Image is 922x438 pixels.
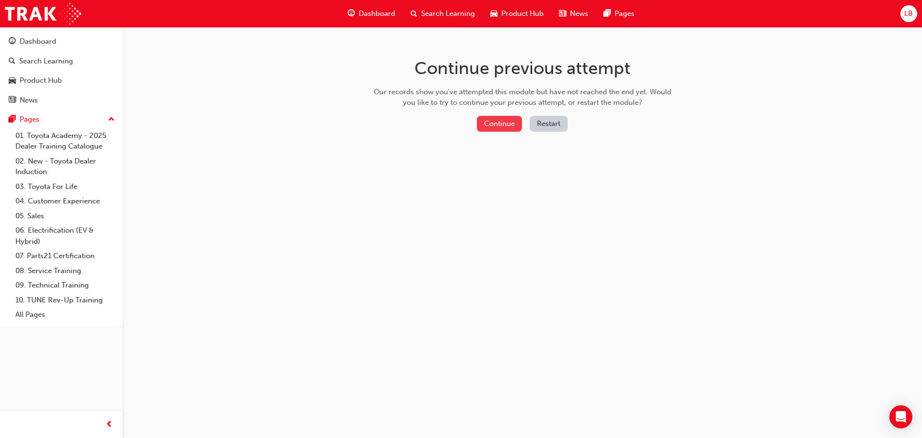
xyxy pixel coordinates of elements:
span: pages-icon [604,8,611,20]
span: guage-icon [348,8,355,20]
a: 04. Customer Experience [12,194,119,209]
span: Product Hub [501,8,544,19]
a: car-iconProduct Hub [483,4,551,24]
button: LB [900,5,917,22]
a: 08. Service Training [12,263,119,278]
a: News [4,91,119,109]
button: Continue [477,116,522,132]
a: All Pages [12,307,119,322]
span: car-icon [490,8,497,20]
span: pages-icon [9,115,16,124]
div: Search Learning [19,56,73,67]
a: Product Hub [4,72,119,89]
img: Trak [5,3,81,25]
span: Pages [615,8,634,19]
span: guage-icon [9,38,16,46]
span: news-icon [9,96,16,105]
div: Product Hub [20,75,62,86]
div: News [20,95,38,106]
button: Pages [4,111,119,128]
div: Open Intercom Messenger [889,405,912,428]
a: 02. New - Toyota Dealer Induction [12,154,119,179]
a: 10. TUNE Rev-Up Training [12,293,119,308]
button: Restart [530,116,568,132]
div: Dashboard [20,36,56,47]
a: 01. Toyota Academy - 2025 Dealer Training Catalogue [12,128,119,154]
a: pages-iconPages [596,4,642,24]
span: search-icon [411,8,417,20]
h1: Continue previous attempt [370,58,675,79]
span: News [570,8,588,19]
span: Search Learning [421,8,475,19]
span: news-icon [559,8,566,20]
a: 05. Sales [12,209,119,224]
a: 06. Electrification (EV & Hybrid) [12,223,119,249]
a: news-iconNews [551,4,596,24]
span: up-icon [108,113,115,126]
a: Dashboard [4,33,119,50]
span: car-icon [9,76,16,85]
span: prev-icon [106,419,113,431]
a: Search Learning [4,52,119,70]
span: search-icon [9,57,15,66]
a: 03. Toyota For Life [12,179,119,194]
span: Dashboard [359,8,395,19]
div: Pages [20,114,39,125]
span: LB [904,8,913,19]
a: guage-iconDashboard [340,4,403,24]
a: 09. Technical Training [12,278,119,293]
button: DashboardSearch LearningProduct HubNews [4,31,119,111]
a: search-iconSearch Learning [403,4,483,24]
a: 07. Parts21 Certification [12,249,119,263]
div: Our records show you've attempted this module but have not reached the end yet. Would you like to... [370,87,675,108]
